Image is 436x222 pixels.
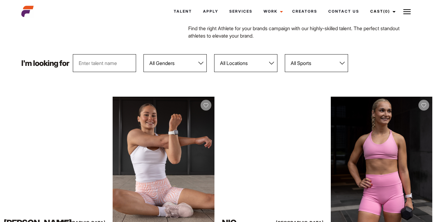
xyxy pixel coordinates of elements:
a: Apply [197,3,224,20]
a: Creators [287,3,323,20]
a: Services [224,3,258,20]
input: Enter talent name [73,54,136,72]
p: Find the right Athlete for your brands campaign with our highly-skilled talent. The perfect stand... [188,25,415,39]
a: Work [258,3,287,20]
a: Talent [168,3,197,20]
p: I'm looking for [21,59,69,67]
a: Contact Us [323,3,365,20]
img: cropped-aefm-brand-fav-22-square.png [21,5,34,18]
a: Cast(0) [365,3,399,20]
img: Burger icon [403,8,411,15]
span: (0) [383,9,390,14]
